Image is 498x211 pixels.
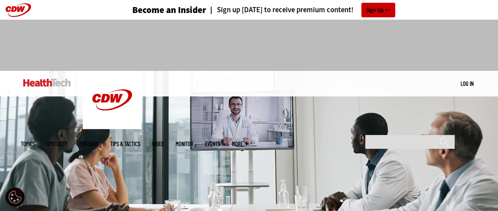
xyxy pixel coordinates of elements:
a: Become an Insider [103,6,206,15]
a: Video [152,141,164,147]
button: Open Preferences [5,187,25,207]
span: Topics [21,141,35,147]
a: Sign up [DATE] to receive premium content! [206,6,354,14]
div: Cookie Settings [5,187,25,207]
iframe: advertisement [106,28,392,63]
a: Log in [461,80,474,87]
span: Specialty [47,141,67,147]
a: Tips & Tactics [110,141,140,147]
h3: Become an Insider [132,6,206,15]
a: Events [205,141,220,147]
img: Home [83,71,142,129]
span: More [232,141,248,147]
img: Home [23,79,71,87]
a: MonITor [176,141,193,147]
a: Features [79,141,98,147]
a: Sign Up [361,3,395,17]
div: User menu [461,80,474,88]
a: CDW [83,123,142,131]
